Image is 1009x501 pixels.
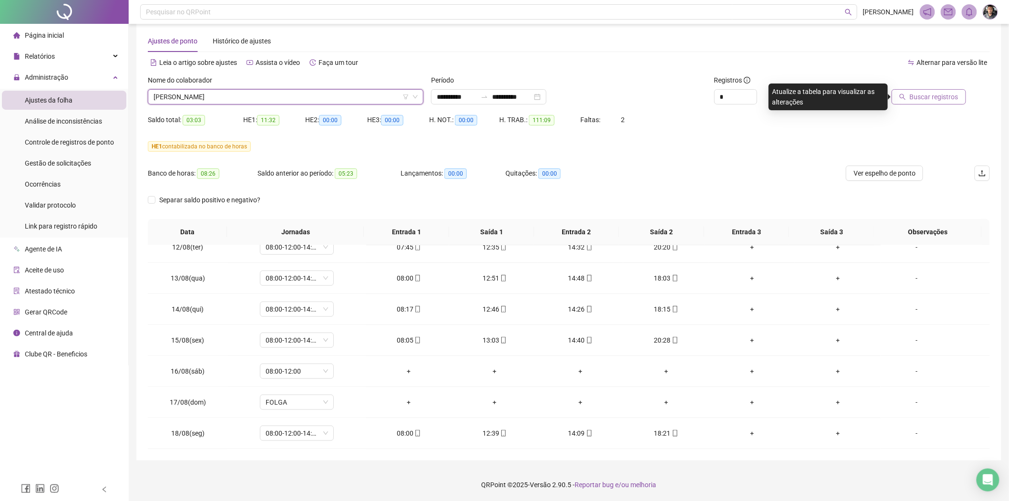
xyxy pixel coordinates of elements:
div: - [888,304,945,314]
div: + [717,242,787,252]
div: + [717,335,787,345]
th: Jornadas [227,219,364,245]
span: Gestão de solicitações [25,159,91,167]
span: 08:00-12:00 [266,364,328,378]
span: mobile [585,337,593,344]
span: mail [944,8,953,16]
span: CARLOS ALBERTO DA SILVA [154,90,418,104]
div: Quitações: [505,168,601,179]
div: + [717,428,787,438]
div: 13:03 [459,335,530,345]
div: 18:15 [631,304,701,314]
span: youtube [247,59,253,66]
div: HE 2: [305,115,367,125]
div: + [803,242,873,252]
span: gift [13,351,20,357]
span: 03:03 [183,115,205,125]
div: 12:35 [459,242,530,252]
div: + [717,273,787,283]
span: Link para registro rápido [25,222,97,230]
span: qrcode [13,309,20,315]
span: search [899,94,906,100]
div: Saldo total: [148,115,243,125]
span: filter [403,94,409,100]
span: mobile [585,275,593,282]
div: H. TRAB.: [499,115,580,125]
div: 14:09 [545,428,616,438]
div: + [803,273,873,283]
span: history [309,59,316,66]
span: mobile [413,306,421,313]
span: 12/08(ter) [172,243,203,251]
span: Gerar QRCode [25,308,67,316]
span: 00:00 [538,168,561,179]
span: 13/08(qua) [171,274,205,282]
div: + [374,366,444,376]
div: 18:21 [631,428,701,438]
div: - [888,428,945,438]
div: 14:32 [545,242,616,252]
span: 17/08(dom) [170,398,206,406]
div: 14:48 [545,273,616,283]
span: Registros [714,75,751,85]
span: Agente de IA [25,245,62,253]
span: Ajustes de ponto [148,37,197,45]
th: Saída 3 [789,219,874,245]
span: linkedin [35,484,45,493]
span: Alternar para versão lite [917,59,988,66]
span: Administração [25,73,68,81]
th: Entrada 1 [364,219,449,245]
span: 08:00-12:00-14:00-18:00 [266,240,328,254]
span: FOLGA [266,395,328,409]
div: 07:45 [374,242,444,252]
span: Clube QR - Beneficios [25,350,87,358]
span: 08:00-12:00-14:00-18:00 [266,426,328,440]
div: 08:00 [374,273,444,283]
span: info-circle [13,330,20,336]
div: 20:20 [631,242,701,252]
div: + [374,397,444,407]
div: + [717,366,787,376]
span: 00:00 [381,115,403,125]
span: Reportar bug e/ou melhoria [575,481,657,489]
span: 16/08(sáb) [171,367,205,375]
th: Entrada 3 [704,219,789,245]
div: Lançamentos: [401,168,505,179]
div: - [888,242,945,252]
span: Central de ajuda [25,329,73,337]
div: + [545,366,616,376]
div: 12:51 [459,273,530,283]
span: Validar protocolo [25,201,76,209]
span: Observações [881,227,974,237]
span: file-text [150,59,157,66]
div: 12:39 [459,428,530,438]
span: mobile [585,244,593,250]
div: - [888,335,945,345]
th: Data [148,219,227,245]
span: mobile [499,306,507,313]
span: Histórico de ajustes [213,37,271,45]
div: 08:05 [374,335,444,345]
span: 18/08(seg) [171,429,205,437]
span: Ver espelho de ponto [854,168,916,178]
div: 14:40 [545,335,616,345]
span: Ajustes da folha [25,96,72,104]
div: 12:46 [459,304,530,314]
span: upload [978,169,986,177]
span: to [481,93,488,101]
span: 15/08(sex) [171,336,204,344]
div: + [717,304,787,314]
span: notification [923,8,932,16]
span: Atestado técnico [25,287,75,295]
div: 18:03 [631,273,701,283]
span: 11:32 [257,115,279,125]
div: + [803,397,873,407]
span: mobile [499,275,507,282]
div: 14:26 [545,304,616,314]
label: Período [431,75,460,85]
span: mobile [413,337,421,344]
span: mobile [671,244,679,250]
div: + [459,366,530,376]
div: + [631,366,701,376]
div: + [803,366,873,376]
